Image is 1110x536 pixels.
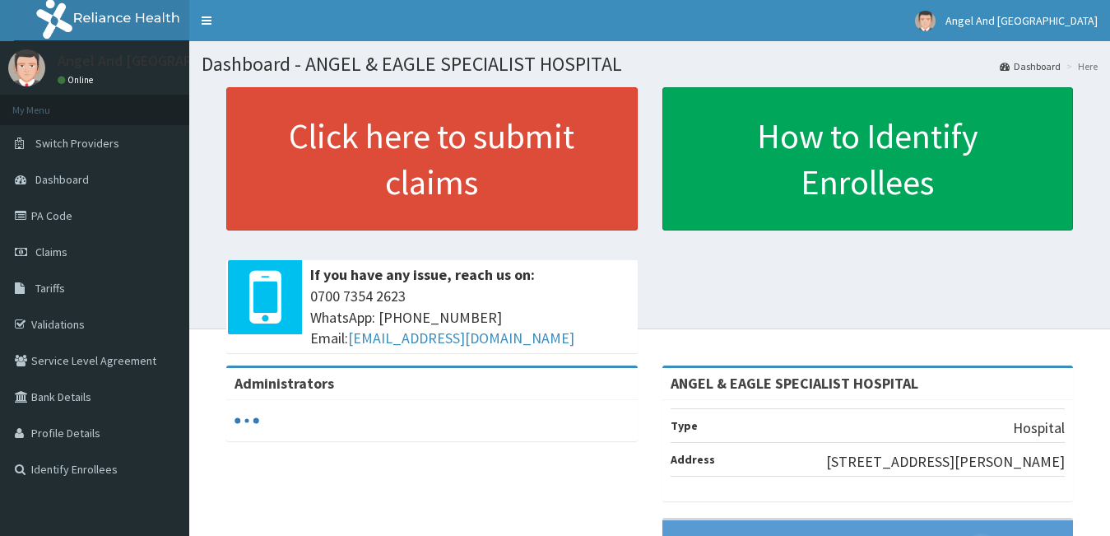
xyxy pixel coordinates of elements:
[1000,59,1061,73] a: Dashboard
[671,418,698,433] b: Type
[35,172,89,187] span: Dashboard
[235,408,259,433] svg: audio-loading
[671,374,918,393] strong: ANGEL & EAGLE SPECIALIST HOSPITAL
[226,87,638,231] a: Click here to submit claims
[35,281,65,296] span: Tariffs
[662,87,1074,231] a: How to Identify Enrollees
[1013,417,1065,439] p: Hospital
[310,286,629,349] span: 0700 7354 2623 WhatsApp: [PHONE_NUMBER] Email:
[915,11,936,31] img: User Image
[58,54,262,68] p: Angel And [GEOGRAPHIC_DATA]
[202,54,1098,75] h1: Dashboard - ANGEL & EAGLE SPECIALIST HOSPITAL
[8,49,45,86] img: User Image
[35,136,119,151] span: Switch Providers
[235,374,334,393] b: Administrators
[1062,59,1098,73] li: Here
[671,452,715,467] b: Address
[826,451,1065,473] p: [STREET_ADDRESS][PERSON_NAME]
[35,245,67,259] span: Claims
[348,329,574,347] a: [EMAIL_ADDRESS][DOMAIN_NAME]
[945,13,1098,28] span: Angel And [GEOGRAPHIC_DATA]
[58,74,97,86] a: Online
[310,265,535,284] b: If you have any issue, reach us on:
